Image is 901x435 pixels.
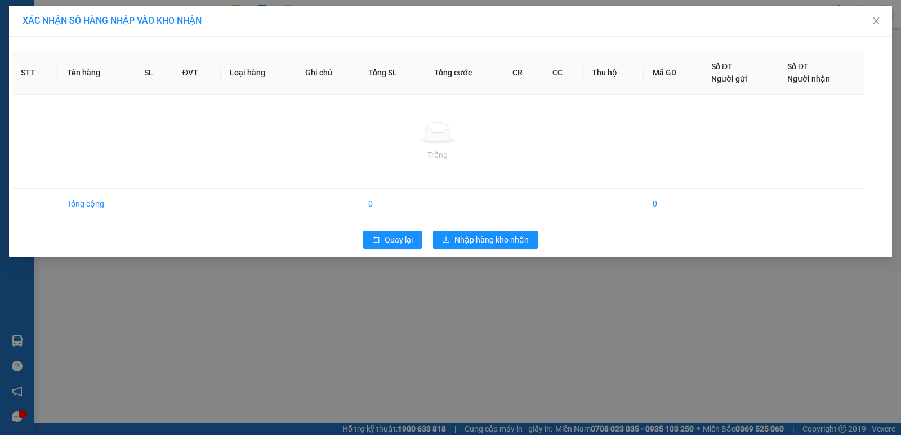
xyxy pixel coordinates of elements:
[425,51,503,95] th: Tổng cước
[454,234,529,246] span: Nhập hàng kho nhận
[135,51,173,95] th: SL
[711,62,733,71] span: Số ĐT
[359,51,425,95] th: Tổng SL
[644,51,702,95] th: Mã GD
[58,51,136,95] th: Tên hàng
[872,16,881,25] span: close
[385,234,413,246] span: Quay lại
[296,51,359,95] th: Ghi chú
[787,62,809,71] span: Số ĐT
[543,51,583,95] th: CC
[23,15,202,26] span: XÁC NHẬN SỐ HÀNG NHẬP VÀO KHO NHẬN
[372,236,380,245] span: rollback
[860,6,892,37] button: Close
[433,231,538,249] button: downloadNhập hàng kho nhận
[221,51,296,95] th: Loại hàng
[359,189,425,219] td: 0
[21,149,855,161] div: Trống
[503,51,543,95] th: CR
[787,74,830,83] span: Người nhận
[363,231,422,249] button: rollbackQuay lại
[12,51,58,95] th: STT
[173,51,221,95] th: ĐVT
[644,189,702,219] td: 0
[711,74,747,83] span: Người gửi
[583,51,644,95] th: Thu hộ
[442,236,450,245] span: download
[58,189,136,219] td: Tổng cộng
